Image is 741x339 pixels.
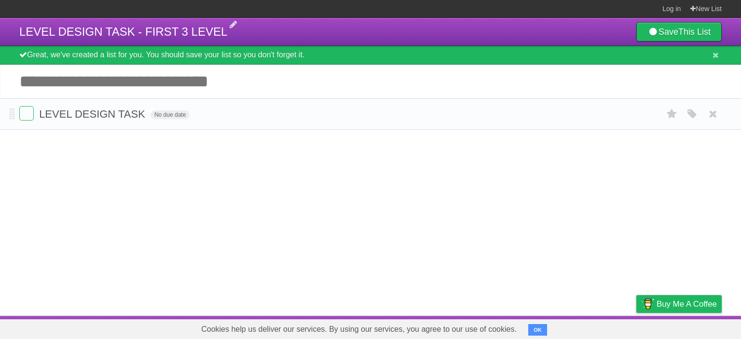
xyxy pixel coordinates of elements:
a: About [508,318,528,337]
img: Buy me a coffee [641,296,654,312]
span: LEVEL DESIGN TASK - FIRST 3 LEVEL [19,25,227,38]
span: Buy me a coffee [657,296,717,312]
a: Privacy [624,318,649,337]
span: LEVEL DESIGN TASK [39,108,148,120]
b: This List [678,27,711,37]
span: No due date [151,110,190,119]
span: Cookies help us deliver our services. By using our services, you agree to our use of cookies. [192,320,526,339]
a: SaveThis List [636,22,722,41]
label: Star task [663,106,681,122]
a: Suggest a feature [661,318,722,337]
a: Buy me a coffee [636,295,722,313]
button: OK [528,324,547,336]
label: Done [19,106,34,121]
a: Developers [540,318,579,337]
a: Terms [591,318,612,337]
